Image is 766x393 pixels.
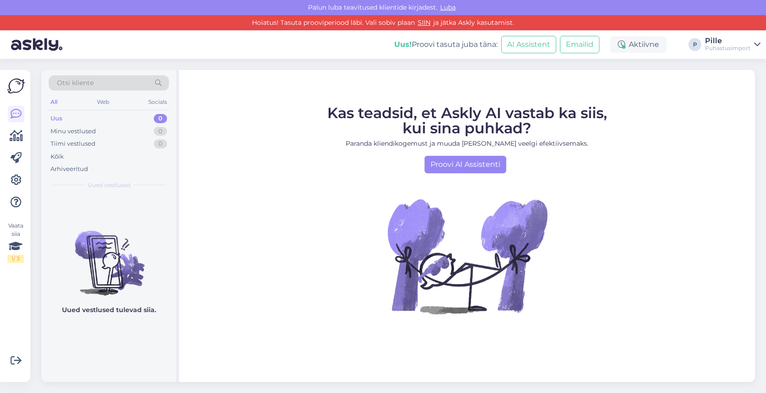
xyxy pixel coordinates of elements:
[50,114,62,123] div: Uus
[62,305,156,315] p: Uued vestlused tulevad siia.
[49,96,59,108] div: All
[50,152,64,161] div: Kõik
[437,3,458,11] span: Luba
[50,127,96,136] div: Minu vestlused
[57,78,94,88] span: Otsi kliente
[327,104,607,137] span: Kas teadsid, et Askly AI vastab ka siis, kui sina puhkad?
[154,127,167,136] div: 0
[705,37,760,52] a: PillePuhastusimport
[425,156,506,173] a: Proovi AI Assistenti
[50,165,88,174] div: Arhiveeritud
[41,214,176,297] img: No chats
[95,96,111,108] div: Web
[688,38,701,51] div: P
[705,37,750,45] div: Pille
[154,139,167,148] div: 0
[394,40,412,49] b: Uus!
[327,139,607,148] p: Paranda kliendikogemust ja muuda [PERSON_NAME] veelgi efektiivsemaks.
[385,173,550,339] img: No Chat active
[7,255,24,263] div: 1 / 3
[560,36,599,53] button: Emailid
[610,36,666,53] div: Aktiivne
[501,36,556,53] button: AI Assistent
[50,139,95,148] div: Tiimi vestlused
[705,45,750,52] div: Puhastusimport
[88,181,130,189] span: Uued vestlused
[7,222,24,263] div: Vaata siia
[394,39,498,50] div: Proovi tasuta juba täna:
[7,77,25,95] img: Askly Logo
[146,96,169,108] div: Socials
[154,114,167,123] div: 0
[415,18,433,27] a: SIIN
